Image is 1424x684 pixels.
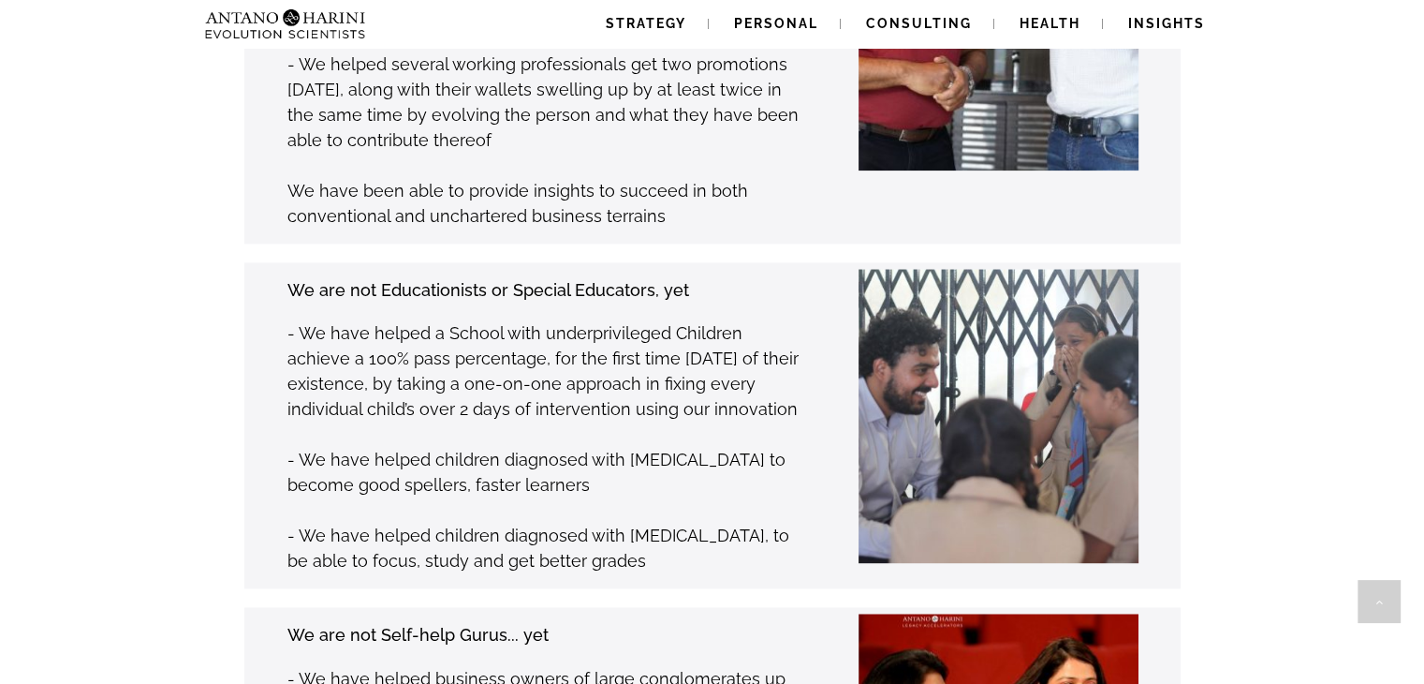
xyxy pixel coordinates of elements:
[287,280,689,300] strong: We are not Educationists or Special Educators, yet
[287,52,800,153] p: - We helped several working professionals get two promotions [DATE], along with their wallets swe...
[738,269,1180,564] img: School
[1128,16,1205,31] span: Insights
[287,625,549,645] strong: We are not Self-help Gurus... yet
[606,16,686,31] span: Strategy
[287,320,800,422] p: - We have helped a School with underprivileged Children achieve a 100% pass percentage, for the f...
[287,523,800,573] p: - We have helped children diagnosed with [MEDICAL_DATA], to be able to focus, study and get bette...
[287,178,800,229] p: We have been able to provide insights to succeed in both conventional and unchartered business te...
[866,16,972,31] span: Consulting
[287,447,800,498] p: - We have helped children diagnosed with [MEDICAL_DATA] to become good spellers, faster learners
[734,16,818,31] span: Personal
[1020,16,1080,31] span: Health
